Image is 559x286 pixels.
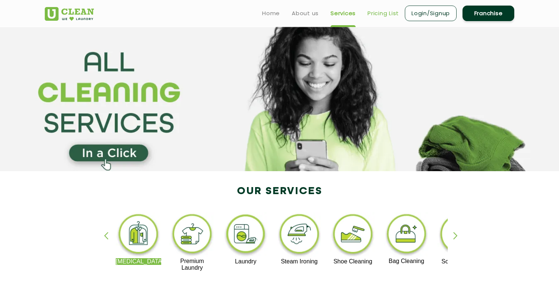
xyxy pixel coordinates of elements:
[169,258,215,271] p: Premium Laundry
[384,258,429,265] p: Bag Cleaning
[277,258,322,265] p: Steam Ironing
[277,212,322,258] img: steam_ironing_11zon.webp
[331,9,356,18] a: Services
[223,258,268,265] p: Laundry
[384,212,429,258] img: bag_cleaning_11zon.webp
[437,258,483,265] p: Sofa Cleaning
[463,6,514,21] a: Franchise
[45,7,94,21] img: UClean Laundry and Dry Cleaning
[169,212,215,258] img: premium_laundry_cleaning_11zon.webp
[116,212,161,258] img: dry_cleaning_11zon.webp
[330,212,376,258] img: shoe_cleaning_11zon.webp
[292,9,319,18] a: About us
[262,9,280,18] a: Home
[437,212,483,258] img: sofa_cleaning_11zon.webp
[116,258,161,265] p: [MEDICAL_DATA]
[223,212,268,258] img: laundry_cleaning_11zon.webp
[405,6,457,21] a: Login/Signup
[367,9,399,18] a: Pricing List
[330,258,376,265] p: Shoe Cleaning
